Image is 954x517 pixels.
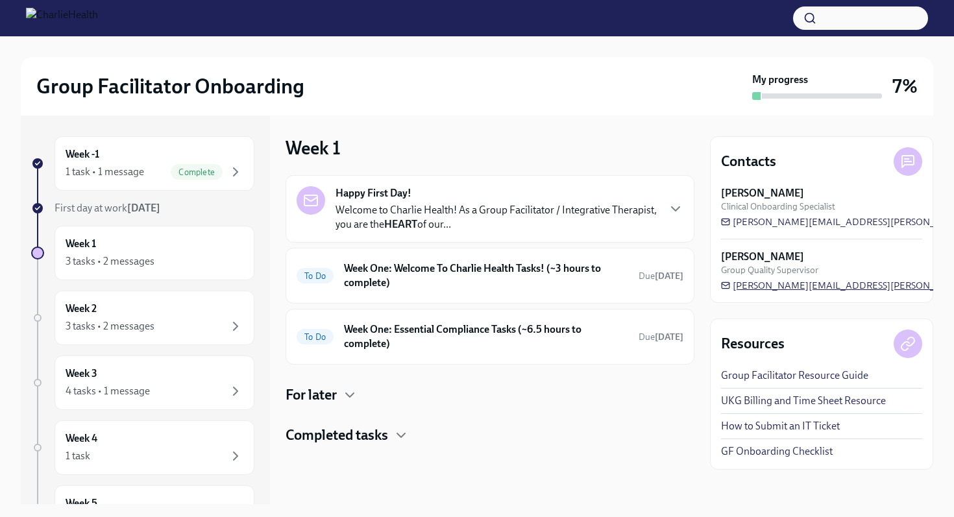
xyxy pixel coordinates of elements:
a: First day at work[DATE] [31,201,254,215]
h6: Week 3 [66,367,97,381]
h6: Week -1 [66,147,99,162]
strong: HEART [384,218,417,230]
a: Week 23 tasks • 2 messages [31,291,254,345]
h6: Week 1 [66,237,96,251]
img: CharlieHealth [26,8,98,29]
h6: Week 5 [66,496,97,511]
a: Week -11 task • 1 messageComplete [31,136,254,191]
div: Completed tasks [286,426,694,445]
div: 1 task • 1 message [66,165,144,179]
div: 1 task [66,449,90,463]
a: To DoWeek One: Welcome To Charlie Health Tasks! (~3 hours to complete)Due[DATE] [297,259,683,293]
div: 3 tasks • 2 messages [66,319,154,333]
h6: Week One: Essential Compliance Tasks (~6.5 hours to complete) [344,322,628,351]
a: GF Onboarding Checklist [721,444,833,459]
h4: Resources [721,334,785,354]
strong: [PERSON_NAME] [721,186,804,200]
a: Group Facilitator Resource Guide [721,368,868,383]
strong: [DATE] [127,202,160,214]
span: Group Quality Supervisor [721,264,818,276]
a: UKG Billing and Time Sheet Resource [721,394,886,408]
span: To Do [297,332,334,342]
span: Due [639,271,683,282]
h4: Completed tasks [286,426,388,445]
div: 3 tasks • 2 messages [66,254,154,269]
a: How to Submit an IT Ticket [721,419,840,433]
strong: [DATE] [655,271,683,282]
p: Welcome to Charlie Health! As a Group Facilitator / Integrative Therapist, you are the of our... [336,203,657,232]
span: To Do [297,271,334,281]
h6: Week 4 [66,431,97,446]
h6: Week One: Welcome To Charlie Health Tasks! (~3 hours to complete) [344,261,628,290]
span: Complete [171,167,223,177]
span: August 25th, 2025 09:00 [639,331,683,343]
strong: My progress [752,73,808,87]
h4: For later [286,385,337,405]
h3: Week 1 [286,136,341,160]
a: Week 34 tasks • 1 message [31,355,254,410]
div: 4 tasks • 1 message [66,384,150,398]
a: Week 13 tasks • 2 messages [31,226,254,280]
span: First day at work [55,202,160,214]
strong: [PERSON_NAME] [721,250,804,264]
h3: 7% [892,75,918,98]
a: Week 41 task [31,420,254,475]
strong: [DATE] [655,331,683,343]
strong: Happy First Day! [336,186,411,200]
span: August 25th, 2025 09:00 [639,270,683,282]
a: To DoWeek One: Essential Compliance Tasks (~6.5 hours to complete)Due[DATE] [297,320,683,354]
div: For later [286,385,694,405]
h6: Week 2 [66,302,97,316]
h4: Contacts [721,152,776,171]
h2: Group Facilitator Onboarding [36,73,304,99]
span: Clinical Onboarding Specialist [721,200,835,213]
span: Due [639,331,683,343]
